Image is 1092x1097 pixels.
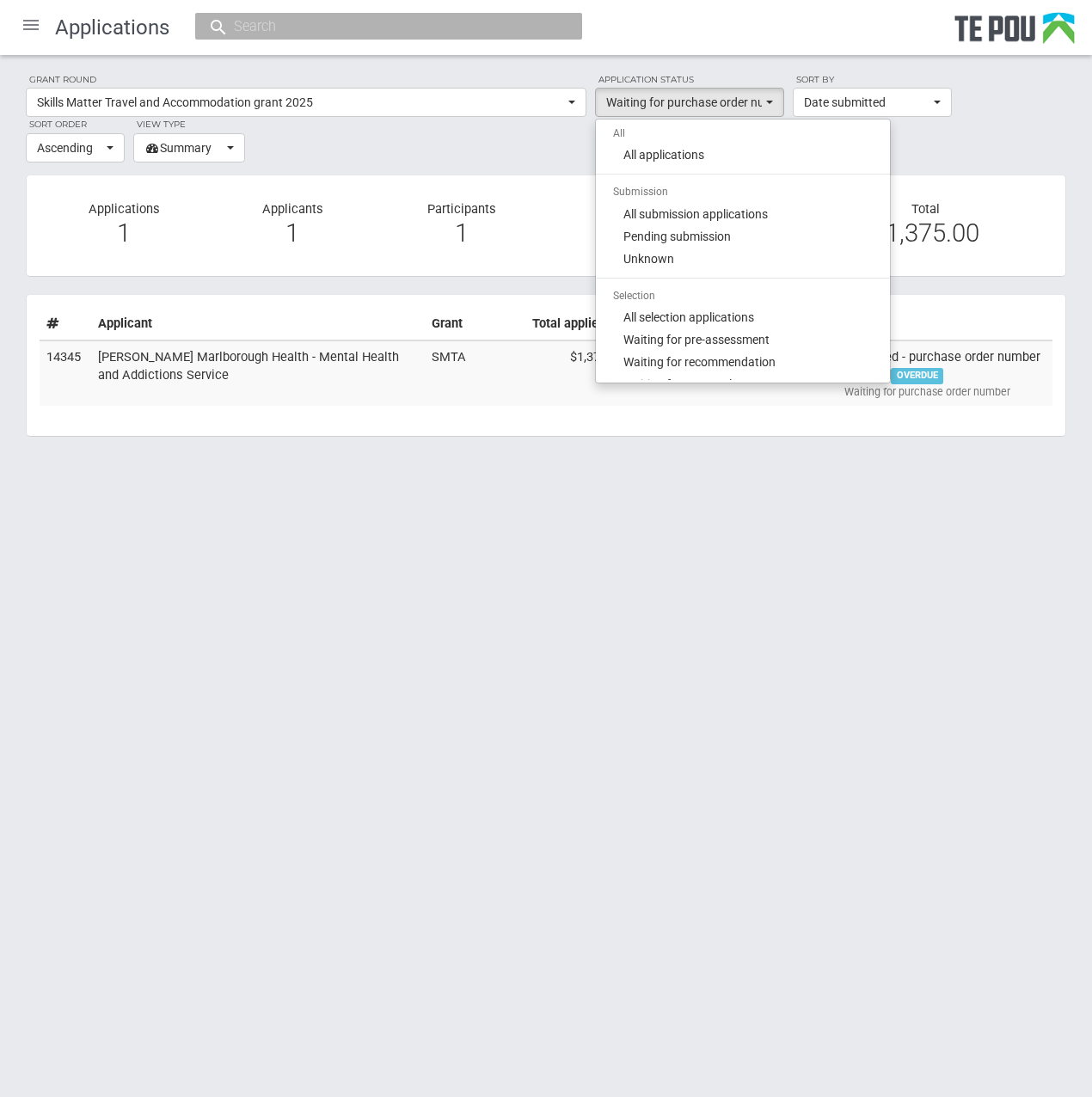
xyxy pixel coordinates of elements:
[546,201,800,250] div: Avg cost per participant
[559,225,787,241] div: $1,375.00
[623,353,776,371] span: Waiting for recommendation
[133,133,245,162] button: Summary
[799,201,1052,242] div: Total
[425,308,476,340] th: Grant
[221,225,364,241] div: 1
[613,290,655,302] span: Selection
[793,88,952,117] button: Date submitted
[844,384,1046,400] div: Waiting for purchase order number
[623,205,768,223] span: All submission applications
[144,139,223,156] span: Summary
[377,201,546,250] div: Participants
[623,250,674,267] span: Unknown
[804,94,929,111] span: Date submitted
[37,94,564,111] span: Skills Matter Travel and Accommodation grant 2025
[26,88,586,117] button: Skills Matter Travel and Accommodation grant 2025
[390,225,533,241] div: 1
[891,368,943,383] span: OVERDUE
[837,340,1052,407] td: Accepted - purchase order number required
[133,117,245,132] label: View type
[26,117,125,132] label: Sort order
[613,186,668,198] span: Submission
[26,72,586,88] label: Grant round
[793,72,952,88] label: Sort by
[623,146,704,163] span: All applications
[623,309,754,326] span: All selection applications
[91,340,425,407] td: [PERSON_NAME] Marlborough Health - Mental Health and Addictions Service
[595,88,784,117] button: Waiting for purchase order number
[606,94,762,111] span: Waiting for purchase order number
[40,340,91,407] td: 14345
[52,225,195,241] div: 1
[812,225,1040,241] div: $1,375.00
[425,340,476,407] td: SMTA
[623,376,732,393] span: Waiting for approval
[229,17,531,35] input: Search
[613,127,625,139] span: All
[595,72,784,88] label: Application status
[623,228,731,245] span: Pending submission
[837,308,1052,340] th: Status
[476,308,631,340] th: Total applied for
[476,340,631,407] td: $1,375.00
[37,139,102,156] span: Ascending
[91,308,425,340] th: Applicant
[26,133,125,162] button: Ascending
[208,201,377,250] div: Applicants
[623,331,770,348] span: Waiting for pre-assessment
[40,201,208,250] div: Applications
